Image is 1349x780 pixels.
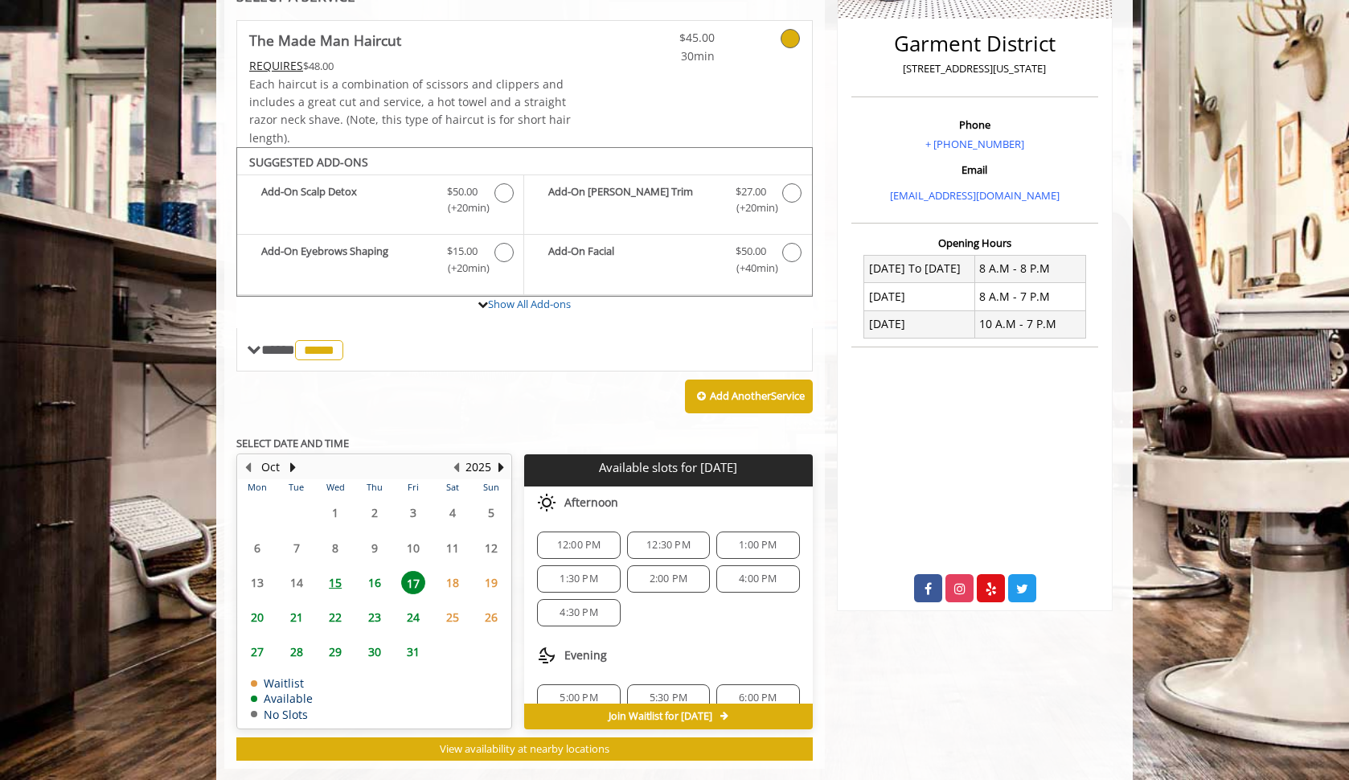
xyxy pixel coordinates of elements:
[627,684,710,712] div: 5:30 PM
[864,283,975,310] td: [DATE]
[441,571,465,594] span: 18
[472,565,511,600] td: Select day19
[532,183,803,221] label: Add-On Beard Trim
[557,539,601,552] span: 12:00 PM
[238,634,277,669] td: Select day27
[864,255,975,282] td: [DATE] To [DATE]
[736,243,766,260] span: $50.00
[245,640,269,663] span: 27
[401,640,425,663] span: 31
[401,571,425,594] span: 17
[285,606,309,629] span: 21
[236,737,813,761] button: View availability at nearby locations
[488,297,571,311] a: Show All Add-ons
[447,243,478,260] span: $15.00
[479,571,503,594] span: 19
[727,199,774,216] span: (+20min )
[537,599,620,626] div: 4:30 PM
[285,640,309,663] span: 28
[261,183,431,217] b: Add-On Scalp Detox
[363,571,387,594] span: 16
[537,493,556,512] img: afternoon slots
[323,640,347,663] span: 29
[245,243,515,281] label: Add-On Eyebrows Shaping
[855,164,1094,175] h3: Email
[277,600,315,634] td: Select day21
[316,565,355,600] td: Select day15
[974,255,1085,282] td: 8 A.M - 8 P.M
[620,47,715,65] span: 30min
[447,183,478,200] span: $50.00
[433,600,471,634] td: Select day25
[249,76,571,146] span: Each haircut is a combination of scissors and clippers and includes a great cut and service, a ho...
[316,600,355,634] td: Select day22
[238,479,277,495] th: Mon
[716,565,799,593] div: 4:00 PM
[537,646,556,665] img: evening slots
[739,539,777,552] span: 1:00 PM
[646,539,691,552] span: 12:30 PM
[974,310,1085,338] td: 10 A.M - 7 P.M
[685,380,813,413] button: Add AnotherService
[236,436,349,450] b: SELECT DATE AND TIME
[627,532,710,559] div: 12:30 PM
[925,137,1024,151] a: + [PHONE_NUMBER]
[855,60,1094,77] p: [STREET_ADDRESS][US_STATE]
[251,708,313,720] td: No Slots
[716,532,799,559] div: 1:00 PM
[890,188,1060,203] a: [EMAIL_ADDRESS][DOMAIN_NAME]
[739,573,777,585] span: 4:00 PM
[439,199,486,216] span: (+20min )
[363,606,387,629] span: 23
[439,260,486,277] span: (+20min )
[537,565,620,593] div: 1:30 PM
[532,243,803,281] label: Add-On Facial
[855,32,1094,55] h2: Garment District
[286,458,299,476] button: Next Month
[251,692,313,704] td: Available
[736,183,766,200] span: $27.00
[465,458,491,476] button: 2025
[401,606,425,629] span: 24
[494,458,507,476] button: Next Year
[394,634,433,669] td: Select day31
[261,458,280,476] button: Oct
[323,571,347,594] span: 15
[855,119,1094,130] h3: Phone
[277,479,315,495] th: Tue
[249,57,572,75] div: $48.00
[236,147,813,297] div: The Made Man Haircut Add-onS
[363,640,387,663] span: 30
[355,479,393,495] th: Thu
[433,479,471,495] th: Sat
[537,532,620,559] div: 12:00 PM
[710,388,805,403] b: Add Another Service
[531,461,806,474] p: Available slots for [DATE]
[650,573,687,585] span: 2:00 PM
[261,243,431,277] b: Add-On Eyebrows Shaping
[479,606,503,629] span: 26
[251,677,313,689] td: Waitlist
[277,634,315,669] td: Select day28
[739,692,777,704] span: 6:00 PM
[355,634,393,669] td: Select day30
[548,243,719,277] b: Add-On Facial
[548,183,719,217] b: Add-On [PERSON_NAME] Trim
[620,29,715,47] span: $45.00
[355,600,393,634] td: Select day23
[249,58,303,73] span: This service needs some Advance to be paid before we block your appointment
[609,710,712,723] span: Join Waitlist for [DATE]
[560,606,597,619] span: 4:30 PM
[727,260,774,277] span: (+40min )
[627,565,710,593] div: 2:00 PM
[537,684,620,712] div: 5:00 PM
[564,649,607,662] span: Evening
[974,283,1085,310] td: 8 A.M - 7 P.M
[433,565,471,600] td: Select day18
[245,183,515,221] label: Add-On Scalp Detox
[441,606,465,629] span: 25
[394,600,433,634] td: Select day24
[864,310,975,338] td: [DATE]
[560,692,597,704] span: 5:00 PM
[238,600,277,634] td: Select day20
